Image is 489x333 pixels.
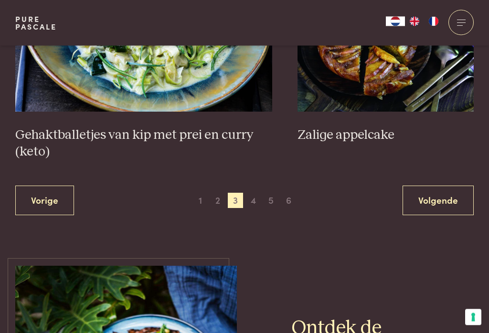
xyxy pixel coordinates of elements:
[15,186,74,216] a: Vorige
[386,17,405,26] div: Language
[403,186,474,216] a: Volgende
[386,17,405,26] a: NL
[264,193,279,208] span: 5
[246,193,261,208] span: 4
[386,17,443,26] aside: Language selected: Nederlands
[281,193,297,208] span: 6
[15,127,272,160] h3: Gehaktballetjes van kip met prei en curry (keto)
[465,309,481,325] button: Uw voorkeuren voor toestemming voor trackingtechnologieën
[192,193,208,208] span: 1
[228,193,243,208] span: 3
[210,193,225,208] span: 2
[15,15,57,31] a: PurePascale
[405,17,443,26] ul: Language list
[298,127,474,144] h3: Zalige appelcake
[424,17,443,26] a: FR
[405,17,424,26] a: EN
